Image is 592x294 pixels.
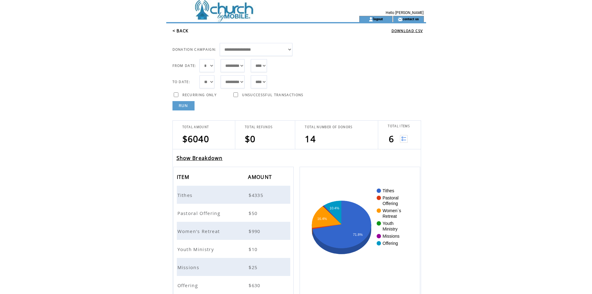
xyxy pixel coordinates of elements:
span: Women's Retreat [177,228,222,234]
span: AMOUNT [248,172,273,184]
svg: A chart. [309,185,410,279]
a: Offering [177,282,200,287]
text: Missions [383,234,399,239]
text: Youth [383,221,393,226]
span: 6 [389,133,394,145]
text: Offering [383,241,398,246]
a: DOWNLOAD CSV [392,29,423,33]
a: AMOUNT [248,175,273,179]
a: ITEM [177,175,191,179]
span: UNSUCCESSFUL TRANSACTIONS [242,93,303,97]
span: Offering [177,282,200,288]
span: $990 [249,228,262,234]
a: RUN [172,101,195,110]
span: $4335 [249,192,265,198]
text: 16.4% [317,217,327,221]
span: 14 [305,133,316,145]
a: < BACK [172,28,189,34]
span: FROM DATE: [172,63,196,68]
span: Youth Ministry [177,246,216,252]
a: Pastoral Offering [177,210,222,215]
a: Women's Retreat [177,228,222,233]
span: $50 [249,210,259,216]
a: Youth Ministry [177,246,216,251]
span: TOTAL AMOUNT [182,125,209,129]
text: Offering [383,201,398,206]
text: Women`s [383,208,401,213]
text: 10.4% [330,206,339,210]
span: $0 [245,133,256,145]
span: $10 [249,246,259,252]
text: Ministry [383,226,397,231]
a: Show Breakdown [177,155,223,161]
span: Hello [PERSON_NAME] [386,11,424,15]
span: RECURRING ONLY [182,93,217,97]
span: ITEM [177,172,191,184]
span: TOTAL REFUNDS [245,125,273,129]
a: Tithes [177,192,194,197]
span: Tithes [177,192,194,198]
text: Tithes [383,188,394,193]
span: $630 [249,282,262,288]
span: TOTAL ITEMS [388,124,410,128]
text: Retreat [383,214,397,219]
text: 71.8% [353,233,363,236]
a: logout [373,17,383,21]
img: contact_us_icon.gif [398,17,402,22]
span: Pastoral Offering [177,210,222,216]
a: Missions [177,264,201,269]
text: Pastoral [383,195,398,200]
span: $6040 [182,133,209,145]
span: $25 [249,264,259,270]
span: TO DATE: [172,80,190,84]
img: account_icon.gif [369,17,373,22]
span: DONATION CAMPAIGN: [172,47,217,52]
span: TOTAL NUMBER OF DONORS [305,125,352,129]
span: Missions [177,264,201,270]
img: View list [400,135,408,143]
a: contact us [402,17,419,21]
